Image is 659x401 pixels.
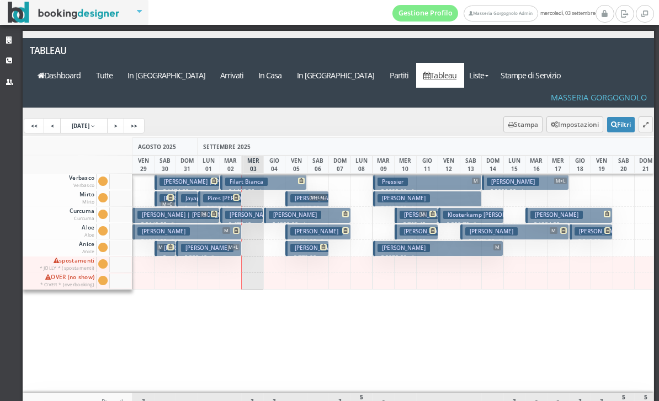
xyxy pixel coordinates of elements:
[290,204,326,221] p: € 1305.00
[285,156,307,174] div: VEN 05
[77,240,96,255] span: Anice
[307,156,329,174] div: SAB 06
[74,215,94,221] small: Curcuma
[155,191,176,207] button: [PERSON_NAME] M+C € 283.50
[378,194,430,202] h3: [PERSON_NAME]
[290,237,347,245] p: € 783.00
[546,116,603,132] button: Impostazioni
[213,63,251,88] a: Arrivati
[30,63,88,88] a: Dashboard
[290,227,343,236] h3: [PERSON_NAME]
[392,5,459,22] a: Gestione Profilo
[395,224,438,240] button: [PERSON_NAME] | [PERSON_NAME] € 723.60 2 notti
[200,211,208,217] span: M
[269,211,321,219] h3: [PERSON_NAME]
[570,224,613,240] button: [PERSON_NAME] Ben € 540.00 2 notti
[84,232,94,238] small: Aloe
[373,156,395,174] div: MAR 09
[460,224,569,240] button: [PERSON_NAME] M € 1573.90 5 notti
[220,156,242,174] div: MAR 02
[137,227,190,236] h3: [PERSON_NAME]
[189,188,208,195] small: 3 notti
[290,244,343,252] h3: [PERSON_NAME]
[465,237,566,245] p: € 1573.90
[243,156,264,174] div: MER 03
[316,238,335,245] small: 3 notti
[203,204,238,221] p: € 830.32
[167,238,185,245] small: 5 notti
[176,191,198,207] button: Jayapratap [PERSON_NAME] € 283.50
[107,118,125,133] a: >
[44,118,61,133] a: <
[482,174,569,190] button: [PERSON_NAME] M+L € 2000.00 4 notti
[198,156,220,174] div: LUN 01
[132,156,155,174] div: VEN 29
[67,174,96,189] span: Verbasco
[203,194,321,202] h3: Pires [PERSON_NAME] | [PERSON_NAME]
[407,188,426,195] small: 5 notti
[82,248,95,254] small: Anice
[465,227,518,236] h3: [PERSON_NAME]
[481,156,504,174] div: DOM 14
[181,204,194,238] p: € 283.50
[222,227,230,234] span: M
[137,211,240,219] h3: [PERSON_NAME] | [PERSON_NAME]
[124,118,145,133] a: >>
[225,187,304,196] p: € 1468.88
[395,207,438,223] button: [PERSON_NAME] | [PERSON_NAME] M € 769.42 2 notti
[607,117,635,132] button: Filtri
[443,220,500,229] p: € 920.70
[487,178,539,186] h3: [PERSON_NAME]
[547,156,570,174] div: MER 17
[269,220,348,229] p: € 1320.00
[378,253,500,262] p: € 2070.00
[419,211,427,217] span: M
[72,122,89,130] span: [DATE]
[289,63,382,88] a: In [GEOGRAPHIC_DATA]
[155,174,220,190] button: [PERSON_NAME] | [PERSON_NAME] € 1174.50 3 notti
[298,221,317,228] small: 4 notti
[591,156,613,174] div: VEN 19
[198,191,242,207] button: Pires [PERSON_NAME] | [PERSON_NAME] € 830.32 2 notti
[525,207,613,223] button: [PERSON_NAME] € 1384.92 4 notti
[373,240,504,256] button: [PERSON_NAME] M € 2070.00 6 notti
[80,224,96,239] span: Aloe
[525,156,548,174] div: MAR 16
[350,156,373,174] div: LUN 08
[225,178,268,186] h3: Filart Bianca
[407,254,426,261] small: 6 notti
[227,244,240,250] span: M+L
[530,211,583,219] h3: [PERSON_NAME]
[264,207,351,223] button: [PERSON_NAME] € 1320.00 4 notti
[181,244,233,252] h3: [PERSON_NAME]
[225,211,328,219] h3: [PERSON_NAME] | [PERSON_NAME]
[400,237,435,254] p: € 723.60
[38,257,97,272] span: spostamenti
[634,156,657,174] div: DOM 21
[24,118,45,133] a: <<
[225,220,261,237] p: € 477.40
[400,227,502,236] h3: [PERSON_NAME] | [PERSON_NAME]
[167,221,185,228] small: 5 notti
[285,240,329,256] button: [PERSON_NAME] € 770.00 2 notti
[68,207,96,222] span: Curcuma
[400,220,435,237] p: € 769.42
[23,38,137,63] a: Tableau
[8,2,120,23] img: BookingDesigner.com
[400,211,502,219] h3: [PERSON_NAME] | [PERSON_NAME]
[550,227,557,234] span: M
[416,156,439,174] div: GIO 11
[88,63,120,88] a: Tutte
[373,174,482,190] button: Pressier M € 2092.50 5 notti
[263,156,286,174] div: GIO 04
[82,199,95,205] small: Mirto
[443,211,532,219] h3: Klosterkamp [PERSON_NAME]
[569,156,592,174] div: GIO 18
[407,205,426,212] small: 5 notti
[203,143,251,151] span: SETTEMBRE 2025
[464,63,493,88] a: Liste
[575,227,639,236] h3: [PERSON_NAME] Ben
[40,281,95,287] small: * OVER * (overbooking)
[503,156,526,174] div: LUN 15
[285,224,350,240] button: [PERSON_NAME] € 783.00 3 notti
